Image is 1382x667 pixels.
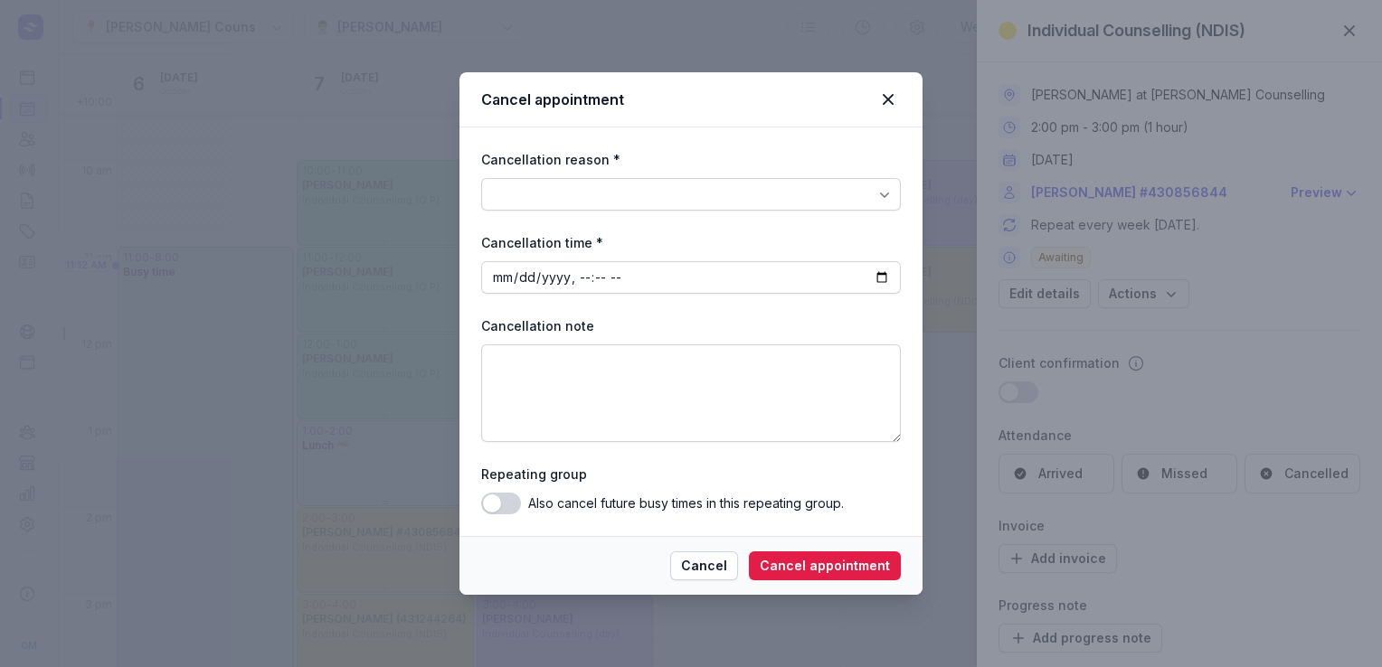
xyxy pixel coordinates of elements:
[481,464,587,485] div: Repeating group
[481,315,901,337] div: Cancellation note
[681,555,727,577] span: Cancel
[481,232,901,254] div: Cancellation time *
[481,89,876,110] div: Cancel appointment
[749,551,901,580] button: Cancel appointment
[760,555,890,577] span: Cancel appointment
[481,149,901,171] div: Cancellation reason *
[670,551,738,580] button: Cancel
[528,494,844,512] div: Also cancel future busy times in this repeating group.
